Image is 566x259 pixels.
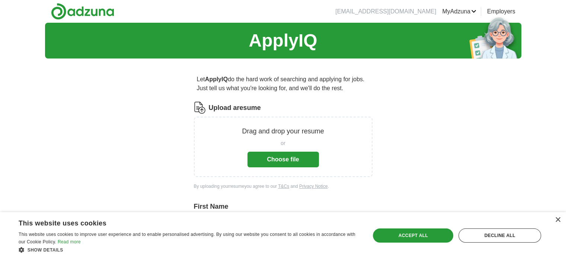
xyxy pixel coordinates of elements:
span: Show details [28,247,63,253]
div: Decline all [458,228,541,243]
a: Read more, opens a new window [58,239,81,244]
strong: ApplyIQ [205,76,228,82]
label: First Name [194,202,372,212]
a: T&Cs [278,184,289,189]
div: Close [555,217,560,223]
span: This website uses cookies to improve user experience and to enable personalised advertising. By u... [19,232,355,244]
div: Accept all [373,228,453,243]
h1: ApplyIQ [249,27,317,54]
a: Privacy Notice [299,184,328,189]
a: Employers [487,7,515,16]
div: By uploading your resume you agree to our and . [194,183,372,190]
p: Drag and drop your resume [242,126,324,136]
a: MyAdzuna [442,7,476,16]
label: Upload a resume [209,103,261,113]
li: [EMAIL_ADDRESS][DOMAIN_NAME] [335,7,436,16]
span: or [281,139,285,147]
img: CV Icon [194,102,206,114]
div: This website uses cookies [19,217,341,228]
div: Show details [19,246,360,253]
img: Adzuna logo [51,3,114,20]
button: Choose file [247,152,319,167]
p: Let do the hard work of searching and applying for jobs. Just tell us what you're looking for, an... [194,72,372,96]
